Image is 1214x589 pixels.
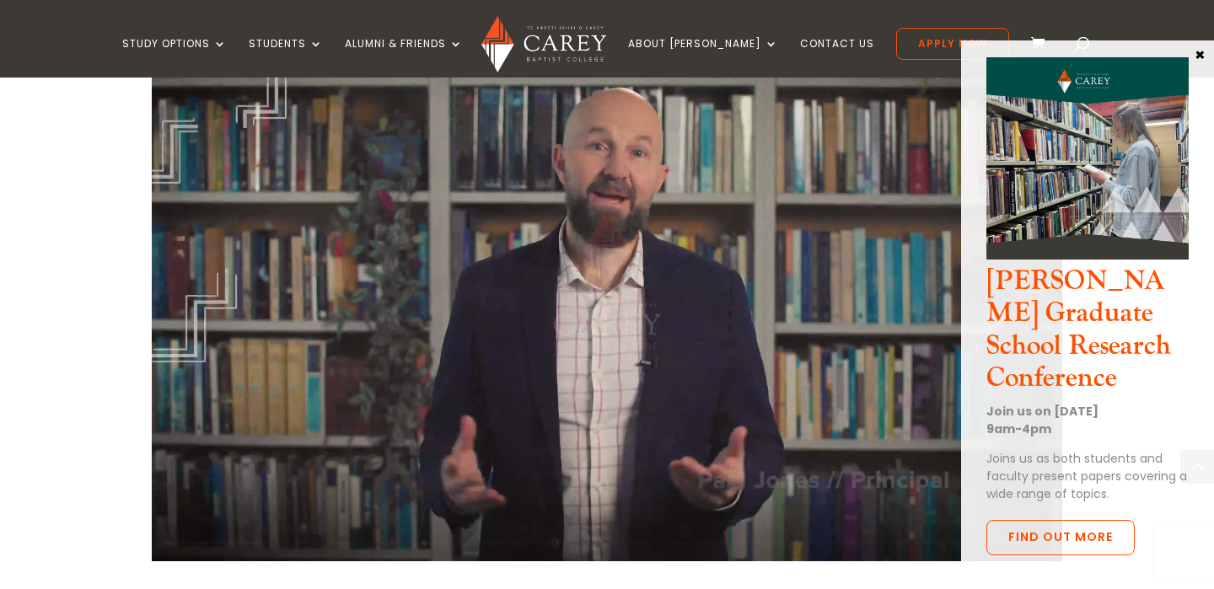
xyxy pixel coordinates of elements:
a: Contact Us [800,38,874,78]
h3: [PERSON_NAME] Graduate School Research Conference [986,265,1189,404]
p: Joins us as both students and faculty present papers covering a wide range of topics. [986,450,1189,503]
a: Find out more [986,520,1135,555]
strong: 9am-4pm [986,420,1051,437]
a: Alumni & Friends [345,38,463,78]
img: Carey Baptist College [481,16,605,72]
a: About [PERSON_NAME] [628,38,778,78]
a: CGS Research Conference [986,245,1189,265]
button: Close [1191,46,1208,62]
img: CGS Research Conference [986,57,1189,260]
strong: Join us on [DATE] [986,403,1099,420]
a: Apply Now [896,28,1009,60]
a: Study Options [122,38,227,78]
a: Students [249,38,323,78]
